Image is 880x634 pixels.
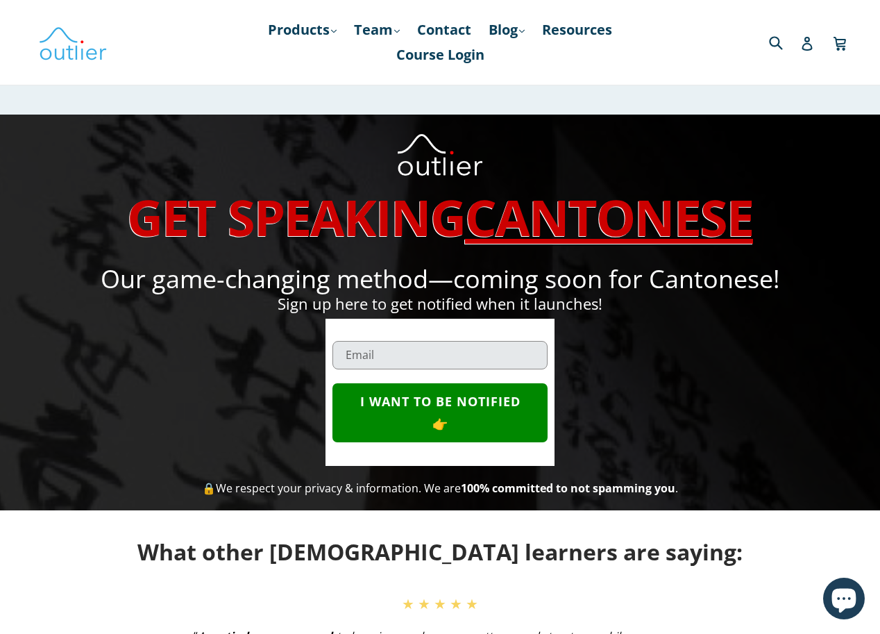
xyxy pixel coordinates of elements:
[389,42,491,67] a: Course Login
[765,28,804,56] input: Search
[332,383,548,442] button: I WANT TO BE NOTIFIED 👉
[261,17,344,42] a: Products
[465,183,753,251] u: CANTONESE
[556,481,675,496] strong: to not spamming you
[535,17,619,42] a: Resources
[278,293,602,314] span: Sign up here to get notified when it launches!
[482,17,532,42] a: Blog
[461,481,553,496] strong: 100% committed
[332,341,548,369] input: Email
[38,22,108,62] img: Outlier Linguistics
[819,578,869,623] inbox-online-store-chat: Shopify online store chat
[410,17,478,42] a: Contact
[115,187,765,247] h1: GET SPEAKING
[216,481,678,496] span: We respect your privacy & information. We are .
[347,17,407,42] a: Team
[402,594,478,613] span: ★ ★ ★ ★ ★
[101,262,780,296] span: Our game-changing method—coming soon for Cantonese!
